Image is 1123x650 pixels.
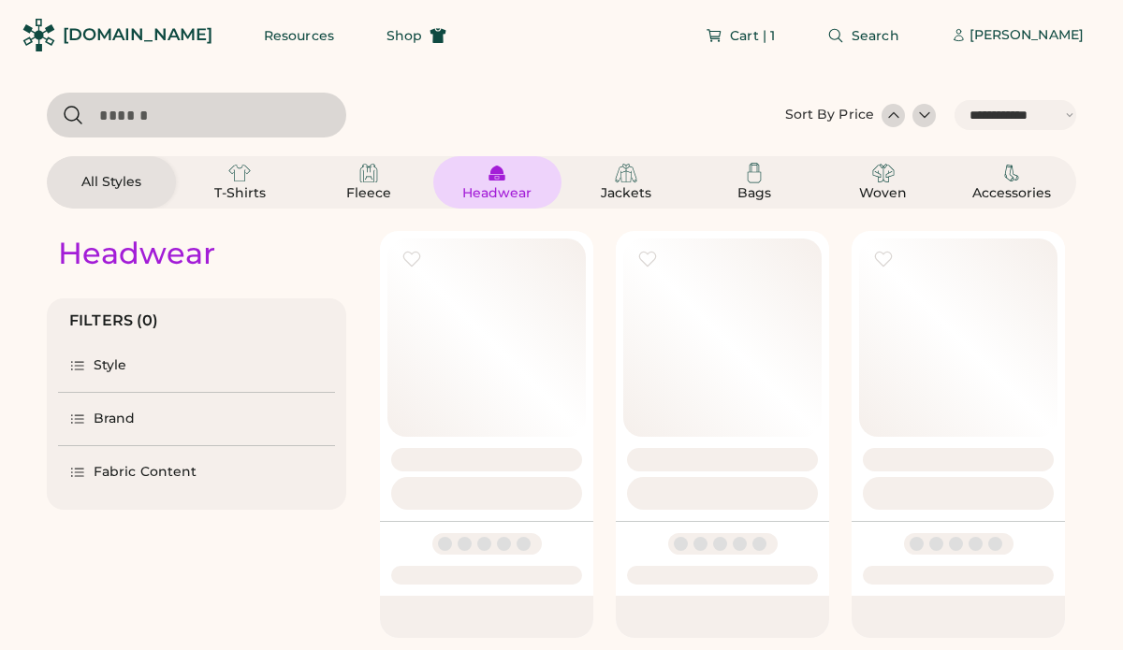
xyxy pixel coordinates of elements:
div: T-Shirts [197,184,282,203]
span: Cart | 1 [730,29,775,42]
div: Accessories [970,184,1054,203]
div: FILTERS (0) [69,310,159,332]
div: Fabric Content [94,463,197,482]
span: Search [852,29,899,42]
div: [PERSON_NAME] [970,26,1084,45]
img: Accessories Icon [1000,162,1023,184]
button: Cart | 1 [683,17,797,54]
div: [DOMAIN_NAME] [63,23,212,47]
div: Fleece [327,184,411,203]
button: Shop [364,17,469,54]
span: Shop [386,29,422,42]
div: Headwear [58,235,215,272]
button: Search [805,17,922,54]
img: Rendered Logo - Screens [22,19,55,51]
div: Bags [712,184,796,203]
div: Sort By Price [785,106,874,124]
img: Jackets Icon [615,162,637,184]
button: Resources [241,17,357,54]
img: Headwear Icon [486,162,508,184]
div: Headwear [455,184,539,203]
div: All Styles [69,173,153,192]
div: Jackets [584,184,668,203]
img: Bags Icon [743,162,766,184]
img: Fleece Icon [357,162,380,184]
div: Style [94,356,127,375]
div: Woven [841,184,926,203]
img: T-Shirts Icon [228,162,251,184]
img: Woven Icon [872,162,895,184]
div: Brand [94,410,136,428]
